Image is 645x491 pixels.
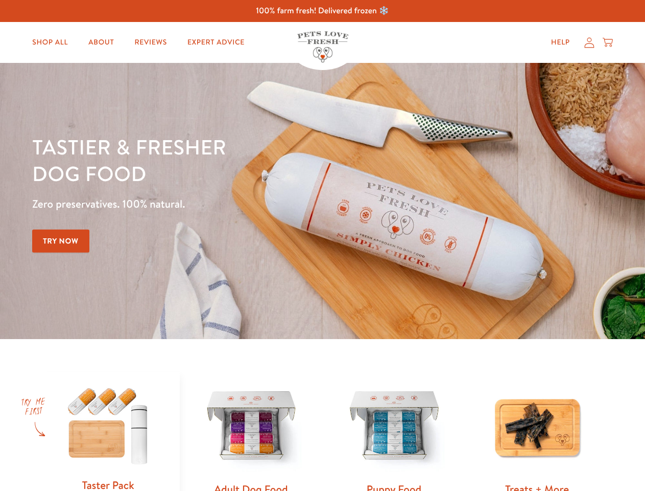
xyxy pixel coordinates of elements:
a: Expert Advice [179,32,253,53]
a: Try Now [32,230,89,253]
a: About [80,32,122,53]
a: Shop All [24,32,76,53]
h1: Tastier & fresher dog food [32,133,419,187]
img: Pets Love Fresh [297,31,348,62]
a: Help [543,32,578,53]
a: Reviews [126,32,175,53]
p: Zero preservatives. 100% natural. [32,195,419,213]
